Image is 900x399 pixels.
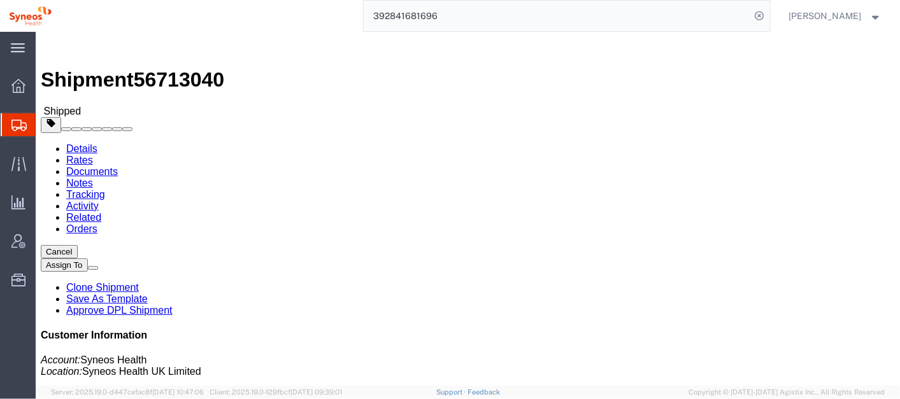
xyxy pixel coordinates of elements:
span: Client: 2025.19.0-129fbcf [210,388,342,396]
iframe: FS Legacy Container [36,32,900,386]
span: Server: 2025.19.0-d447cefac8f [51,388,204,396]
button: [PERSON_NAME] [789,8,883,24]
span: Julie Ryan [789,9,862,23]
input: Search for shipment number, reference number [364,1,751,31]
a: Support [436,388,468,396]
a: Feedback [468,388,500,396]
img: logo [9,6,52,25]
span: [DATE] 09:39:01 [290,388,342,396]
span: [DATE] 10:47:06 [152,388,204,396]
span: Copyright © [DATE]-[DATE] Agistix Inc., All Rights Reserved [689,387,885,398]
